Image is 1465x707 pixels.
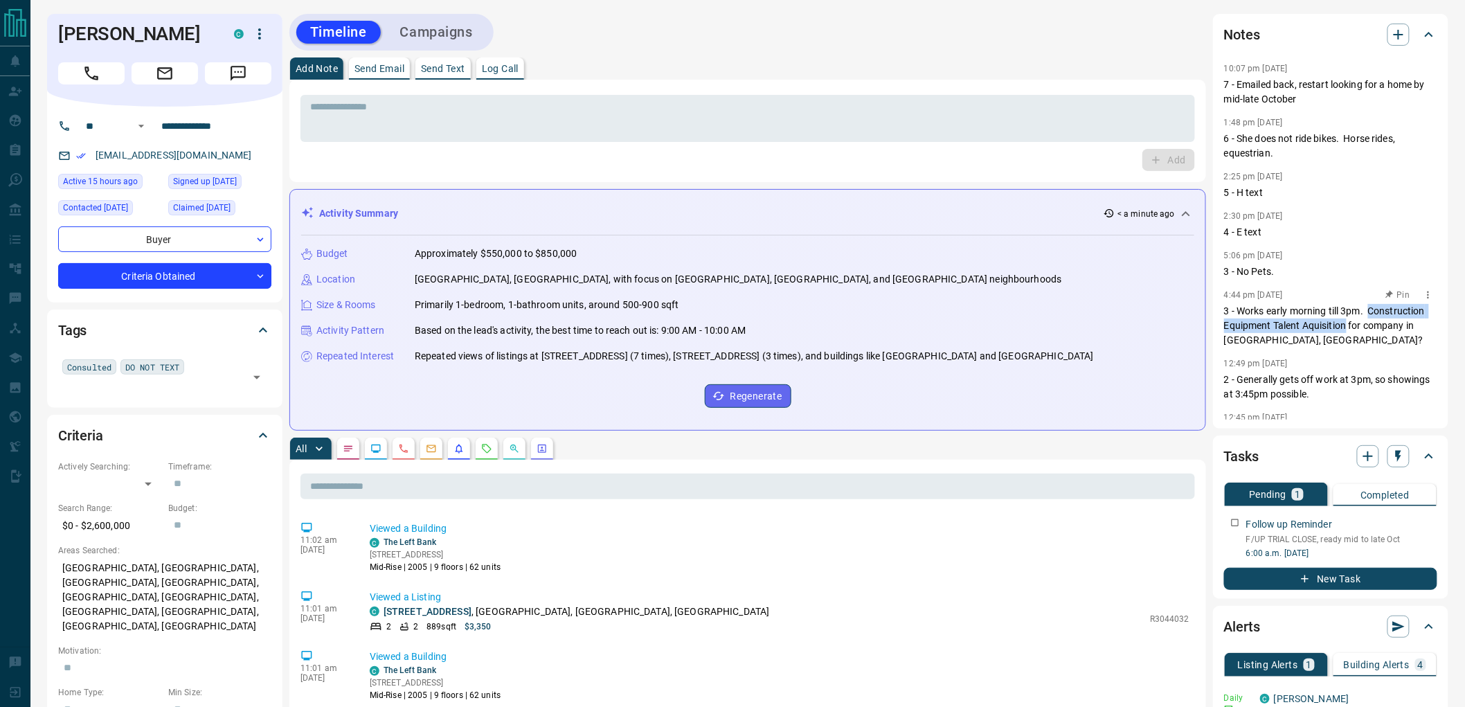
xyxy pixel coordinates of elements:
p: Based on the lead's activity, the best time to reach out is: 9:00 AM - 10:00 AM [415,323,746,338]
div: condos.ca [234,29,244,39]
p: 12:49 pm [DATE] [1224,359,1288,368]
p: Add Note [296,64,338,73]
p: [GEOGRAPHIC_DATA], [GEOGRAPHIC_DATA], [GEOGRAPHIC_DATA], [GEOGRAPHIC_DATA], [GEOGRAPHIC_DATA], [G... [58,557,271,638]
p: All [296,444,307,454]
div: condos.ca [370,607,379,616]
p: 5:06 pm [DATE] [1224,251,1283,260]
p: 1:48 pm [DATE] [1224,118,1283,127]
p: < a minute ago [1117,208,1175,220]
p: Activity Pattern [316,323,384,338]
div: Mon Jan 20 2025 [58,200,161,220]
p: Location [316,272,355,287]
div: Alerts [1224,610,1437,643]
p: [STREET_ADDRESS] [370,548,501,561]
p: 1 [1295,490,1300,499]
p: 10:07 pm [DATE] [1224,64,1288,73]
div: Fri Jan 03 2025 [168,200,271,220]
a: [STREET_ADDRESS] [384,606,471,617]
p: Pending [1249,490,1286,499]
h2: Notes [1224,24,1260,46]
p: Mid-Rise | 2005 | 9 floors | 62 units [370,561,501,573]
p: [GEOGRAPHIC_DATA], [GEOGRAPHIC_DATA], with focus on [GEOGRAPHIC_DATA], [GEOGRAPHIC_DATA], and [GE... [415,272,1062,287]
div: Activity Summary< a minute ago [301,201,1194,226]
h2: Alerts [1224,616,1260,638]
svg: Requests [481,443,492,454]
span: Contacted [DATE] [63,201,128,215]
div: Sat Sep 13 2025 [58,174,161,193]
p: 11:01 am [300,604,349,614]
button: New Task [1224,568,1437,590]
p: 4 - E text [1224,225,1437,240]
p: 12:45 pm [DATE] [1224,413,1288,422]
div: condos.ca [370,538,379,548]
div: Fri Jan 03 2025 [168,174,271,193]
h1: [PERSON_NAME] [58,23,213,45]
p: 889 sqft [426,620,456,633]
div: Tasks [1224,440,1437,473]
p: 6:00 a.m. [DATE] [1246,547,1437,560]
p: R3044032 [1150,613,1189,625]
p: [DATE] [300,614,349,623]
div: Criteria Obtained [58,263,271,289]
p: Mid-Rise | 2005 | 9 floors | 62 units [370,689,501,701]
a: [PERSON_NAME] [1274,693,1349,704]
a: The Left Bank [384,665,436,675]
p: 4 [1418,660,1423,670]
p: 2:25 pm [DATE] [1224,172,1283,181]
p: 3 - Works early morning till 3pm. Construction Equipment Talent Aquisition for company in [GEOGRA... [1224,304,1437,348]
p: Home Type: [58,686,161,699]
p: Timeframe: [168,460,271,473]
p: Activity Summary [319,206,398,221]
p: 2 [386,620,391,633]
svg: Lead Browsing Activity [370,443,381,454]
span: DO NOT TEXT [125,360,179,374]
div: Criteria [58,419,271,452]
p: 5 - H text [1224,186,1437,200]
p: Follow up Reminder [1246,517,1332,532]
p: Send Text [421,64,465,73]
svg: Opportunities [509,443,520,454]
div: Tags [58,314,271,347]
svg: Calls [398,443,409,454]
p: Repeated Interest [316,349,394,364]
p: 2 [413,620,418,633]
span: Signed up [DATE] [173,174,237,188]
button: Open [133,118,150,134]
p: Motivation: [58,645,271,657]
p: Primarily 1-bedroom, 1-bathroom units, around 500-900 sqft [415,298,679,312]
p: 11:02 am [300,535,349,545]
span: Active 15 hours ago [63,174,138,188]
div: Buyer [58,226,271,252]
p: F/UP TRIAL CLOSE, ready mid to late Oct [1246,533,1437,546]
p: Size & Rooms [316,298,376,312]
button: Pin [1378,289,1418,301]
a: [EMAIL_ADDRESS][DOMAIN_NAME] [96,150,252,161]
p: Approximately $550,000 to $850,000 [415,247,577,261]
svg: Agent Actions [537,443,548,454]
div: condos.ca [1260,694,1270,704]
div: condos.ca [370,666,379,676]
p: Send Email [354,64,404,73]
p: 11:01 am [300,663,349,673]
svg: Emails [426,443,437,454]
p: Viewed a Listing [370,590,1189,605]
p: Viewed a Building [370,650,1189,664]
button: Timeline [296,21,381,44]
p: Viewed a Building [370,521,1189,536]
p: Actively Searching: [58,460,161,473]
p: Listing Alerts [1238,660,1298,670]
p: [DATE] [300,545,349,555]
button: Open [247,368,267,387]
h2: Tasks [1224,445,1259,467]
svg: Email Verified [76,151,86,161]
p: Completed [1360,490,1410,500]
h2: Criteria [58,424,103,447]
button: Regenerate [705,384,791,408]
h2: Tags [58,319,87,341]
p: Search Range: [58,502,161,514]
span: Consulted [67,360,111,374]
p: $3,350 [465,620,492,633]
p: Budget [316,247,348,261]
svg: Notes [343,443,354,454]
span: Claimed [DATE] [173,201,231,215]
